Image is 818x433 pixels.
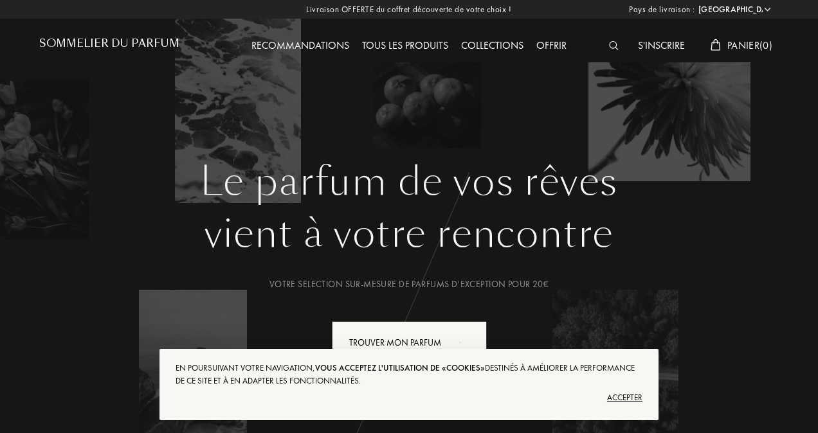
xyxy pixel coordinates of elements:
span: Pays de livraison : [629,3,695,16]
div: Offrir [530,38,573,55]
div: En poursuivant votre navigation, destinés à améliorer la performance de ce site et à en adapter l... [176,362,642,387]
h1: Le parfum de vos rêves [49,159,769,205]
div: Trouver mon parfum [332,321,487,364]
img: search_icn_white.svg [609,41,619,50]
div: Collections [455,38,530,55]
img: cart_white.svg [711,39,721,51]
a: Collections [455,39,530,52]
a: Sommelier du Parfum [39,37,179,55]
div: Tous les produits [356,38,455,55]
div: S'inscrire [632,38,691,55]
a: Recommandations [245,39,356,52]
span: vous acceptez l'utilisation de «cookies» [315,362,485,373]
a: Offrir [530,39,573,52]
span: Panier ( 0 ) [727,39,772,52]
h1: Sommelier du Parfum [39,37,179,49]
div: Accepter [176,387,642,408]
div: animation [455,329,481,355]
a: Trouver mon parfumanimation [322,321,496,364]
a: S'inscrire [632,39,691,52]
div: Votre selection sur-mesure de parfums d’exception pour 20€ [49,278,769,291]
a: Tous les produits [356,39,455,52]
div: vient à votre rencontre [49,205,769,263]
div: Recommandations [245,38,356,55]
